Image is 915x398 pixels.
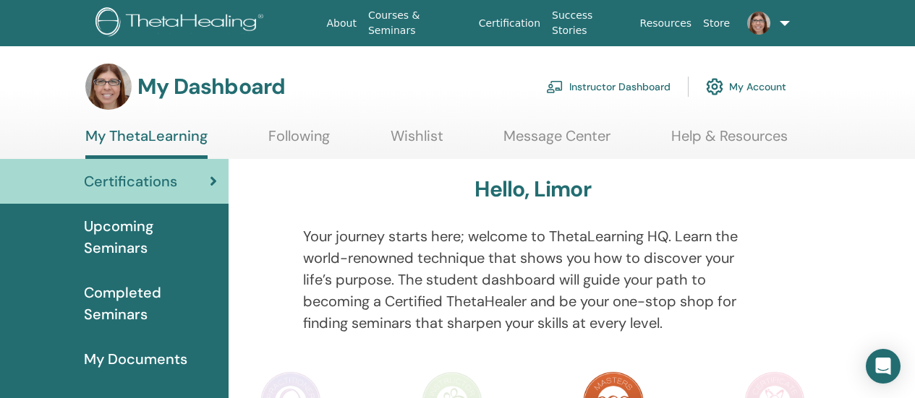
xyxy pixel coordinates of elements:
a: Help & Resources [671,127,788,155]
img: cog.svg [706,74,723,99]
h3: My Dashboard [137,74,285,100]
img: chalkboard-teacher.svg [546,80,563,93]
span: Certifications [84,170,177,192]
a: Courses & Seminars [362,2,473,44]
img: logo.png [95,7,268,40]
span: Completed Seminars [84,282,217,325]
img: default.jpg [85,64,132,110]
a: About [321,10,362,37]
a: Message Center [503,127,610,155]
a: Success Stories [546,2,634,44]
a: Certification [473,10,546,37]
a: Wishlist [391,127,443,155]
span: Upcoming Seminars [84,215,217,259]
img: default.jpg [747,12,770,35]
a: Instructor Dashboard [546,71,671,103]
p: Your journey starts here; welcome to ThetaLearning HQ. Learn the world-renowned technique that sh... [303,225,763,334]
a: Resources [634,10,698,37]
a: My Account [706,71,786,103]
div: Open Intercom Messenger [866,349,901,384]
a: My ThetaLearning [85,127,208,159]
a: Store [697,10,736,37]
span: My Documents [84,348,187,370]
h3: Hello, Limor [474,176,590,202]
a: Following [268,127,330,155]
